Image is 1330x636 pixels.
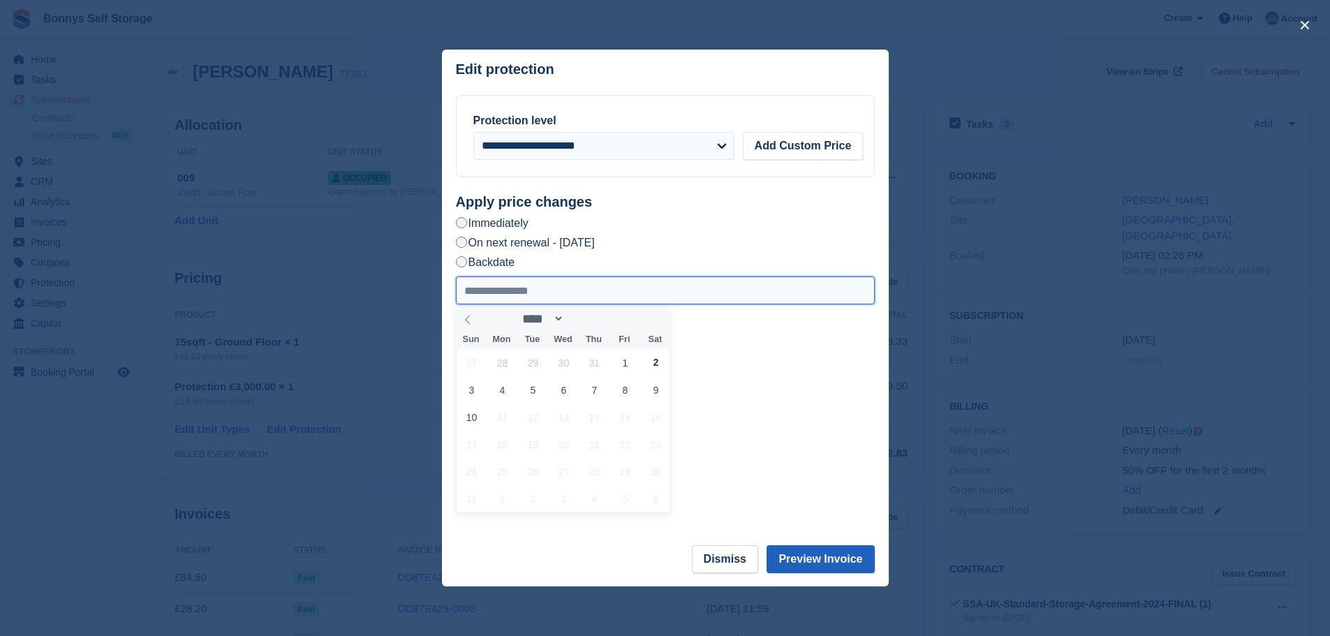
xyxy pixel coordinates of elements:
span: August 14, 2025 [581,404,608,431]
span: Wed [547,335,578,344]
span: August 19, 2025 [519,431,547,458]
select: Month [518,311,565,326]
span: July 28, 2025 [489,349,516,376]
span: Mon [486,335,517,344]
button: Add Custom Price [743,132,864,160]
span: August 4, 2025 [489,376,516,404]
label: Protection level [473,114,556,126]
span: August 18, 2025 [489,431,516,458]
span: August 2, 2025 [642,349,670,376]
span: August 21, 2025 [581,431,608,458]
button: Dismiss [692,545,758,573]
span: July 31, 2025 [581,349,608,376]
span: August 24, 2025 [458,458,485,485]
span: July 29, 2025 [519,349,547,376]
span: September 2, 2025 [519,485,547,512]
span: August 27, 2025 [550,458,577,485]
span: July 27, 2025 [458,349,485,376]
span: August 29, 2025 [612,458,639,485]
span: August 22, 2025 [612,431,639,458]
span: August 9, 2025 [642,376,670,404]
input: Backdate [456,256,467,267]
span: August 8, 2025 [612,376,639,404]
span: July 30, 2025 [550,349,577,376]
span: August 13, 2025 [550,404,577,431]
span: September 3, 2025 [550,485,577,512]
span: Fri [609,335,640,344]
span: August 30, 2025 [642,458,670,485]
span: August 28, 2025 [581,458,608,485]
span: August 11, 2025 [489,404,516,431]
span: August 20, 2025 [550,431,577,458]
span: Sat [640,335,670,344]
span: August 5, 2025 [519,376,547,404]
span: August 16, 2025 [642,404,670,431]
label: Backdate [456,255,515,269]
span: August 25, 2025 [489,458,516,485]
span: August 10, 2025 [458,404,485,431]
span: August 31, 2025 [458,485,485,512]
label: On next renewal - [DATE] [456,235,595,250]
span: August 1, 2025 [612,349,639,376]
span: Tue [517,335,547,344]
span: August 17, 2025 [458,431,485,458]
strong: Apply price changes [456,194,593,209]
span: September 1, 2025 [489,485,516,512]
span: September 5, 2025 [612,485,639,512]
span: Sun [456,335,487,344]
span: August 23, 2025 [642,431,670,458]
input: On next renewal - [DATE] [456,237,467,248]
button: Preview Invoice [767,545,874,573]
span: August 26, 2025 [519,458,547,485]
span: August 15, 2025 [612,404,639,431]
span: Thu [578,335,609,344]
p: Edit protection [456,61,554,77]
input: Immediately [456,217,467,228]
button: close [1294,14,1316,36]
span: August 6, 2025 [550,376,577,404]
span: August 3, 2025 [458,376,485,404]
span: September 6, 2025 [642,485,670,512]
span: August 7, 2025 [581,376,608,404]
span: September 4, 2025 [581,485,608,512]
span: August 12, 2025 [519,404,547,431]
label: Immediately [456,216,529,230]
